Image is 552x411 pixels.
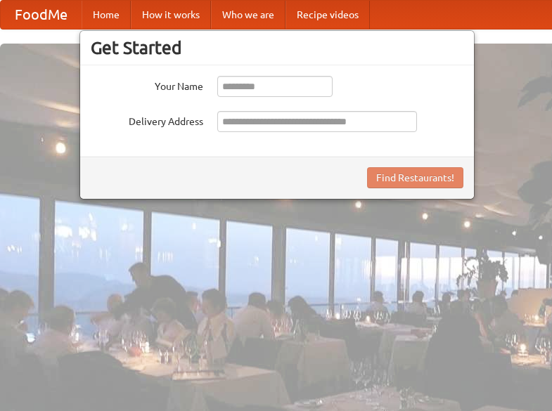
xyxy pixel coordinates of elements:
[211,1,285,29] a: Who we are
[91,37,463,58] h3: Get Started
[367,167,463,188] button: Find Restaurants!
[91,76,203,93] label: Your Name
[91,111,203,129] label: Delivery Address
[82,1,131,29] a: Home
[285,1,370,29] a: Recipe videos
[1,1,82,29] a: FoodMe
[131,1,211,29] a: How it works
